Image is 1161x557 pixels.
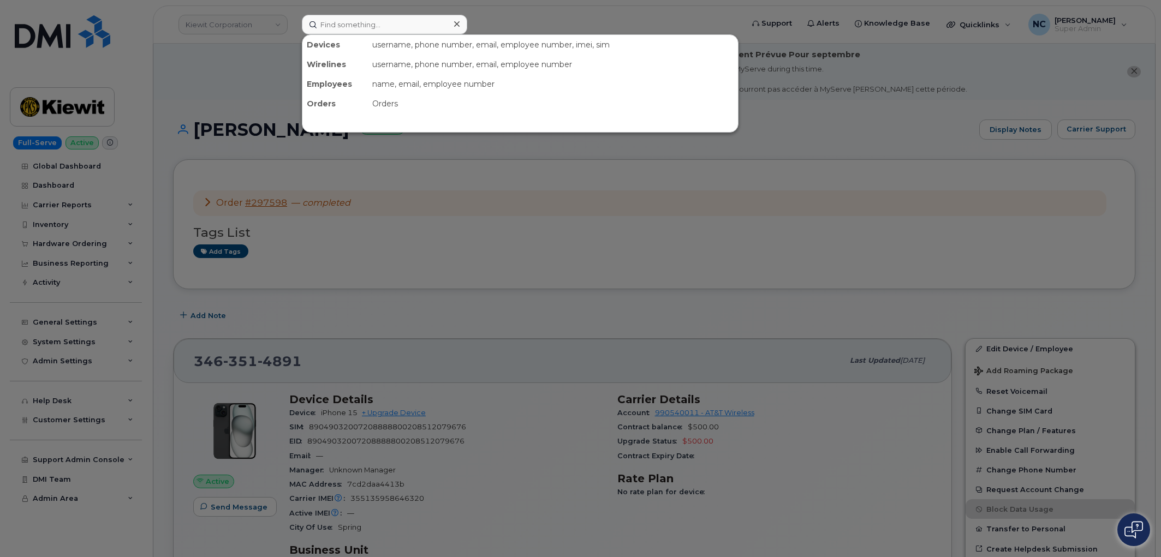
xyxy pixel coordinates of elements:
[368,74,738,94] div: name, email, employee number
[1124,521,1143,538] img: Open chat
[302,94,368,113] div: Orders
[302,35,368,55] div: Devices
[302,74,368,94] div: Employees
[302,55,368,74] div: Wirelines
[368,55,738,74] div: username, phone number, email, employee number
[368,94,738,113] div: Orders
[368,35,738,55] div: username, phone number, email, employee number, imei, sim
